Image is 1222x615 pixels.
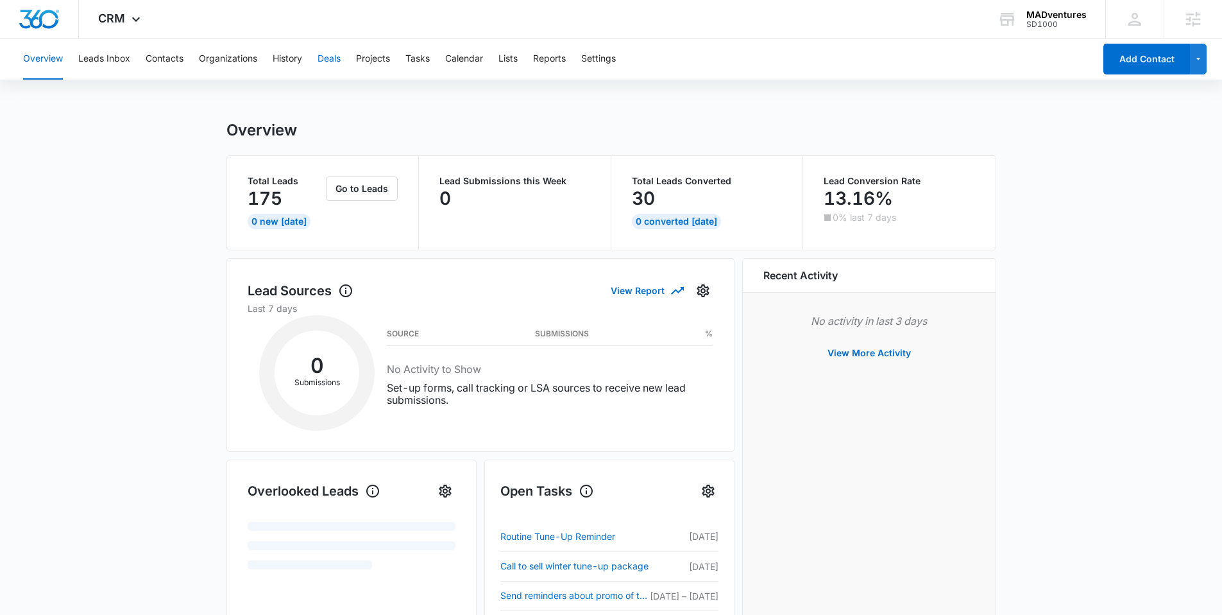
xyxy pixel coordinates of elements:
div: account name [1026,10,1087,20]
h3: Source [387,331,419,337]
button: View More Activity [815,338,924,368]
button: Contacts [146,39,183,80]
a: Go to Leads [326,183,398,194]
p: 175 [248,188,282,209]
a: Call to sell winter tune-up package [500,559,650,574]
button: View Report [611,279,683,302]
p: Last 7 days [248,302,713,315]
p: No activity in last 3 days [763,313,975,329]
p: 0% last 7 days [833,213,896,222]
h3: Submissions [535,331,589,337]
p: Set-up forms, call tracking or LSA sources to receive new lead submissions. [387,382,713,406]
button: Settings [435,481,455,501]
div: 0 Converted [DATE] [632,214,721,229]
button: Settings [581,39,616,80]
button: Organizations [199,39,257,80]
h3: % [705,331,713,337]
h3: No Activity to Show [387,361,713,377]
p: 30 [632,188,655,209]
button: Deals [318,39,341,80]
p: 13.16% [824,188,893,209]
button: Go to Leads [326,177,398,201]
h1: Lead Sources [248,281,353,300]
button: Reports [533,39,566,80]
button: Leads Inbox [78,39,130,80]
a: Send reminders about promo of the month [500,588,650,603]
div: 0 New [DATE] [248,214,310,229]
button: Settings [698,481,718,501]
p: Total Leads Converted [632,177,783,186]
button: Lists [498,39,518,80]
p: [DATE] [650,560,718,573]
p: [DATE] – [DATE] [650,589,718,603]
button: Overview [23,39,63,80]
button: Calendar [445,39,483,80]
p: Lead Submissions this Week [439,177,590,186]
div: account id [1026,20,1087,29]
span: CRM [98,12,125,25]
h6: Recent Activity [763,268,838,283]
button: Tasks [405,39,430,80]
button: Projects [356,39,390,80]
p: 0 [439,188,451,209]
p: Submissions [275,377,359,388]
p: Total Leads [248,177,324,186]
button: Add Contact [1103,44,1190,74]
h1: Overlooked Leads [248,481,380,501]
p: [DATE] [650,530,718,543]
button: History [273,39,302,80]
h1: Open Tasks [500,481,594,501]
button: Settings [693,281,713,301]
a: Routine Tune-Up Reminder [500,529,650,544]
h2: 0 [275,358,359,374]
h1: Overview [226,121,297,140]
p: Lead Conversion Rate [824,177,975,186]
